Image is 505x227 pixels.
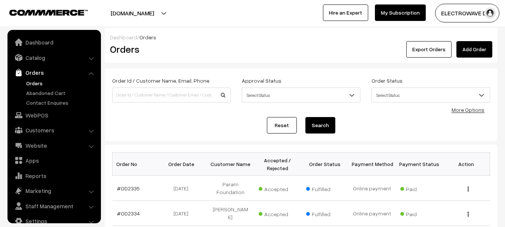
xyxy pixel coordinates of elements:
[400,208,438,218] span: Paid
[110,43,230,55] h2: Orders
[372,77,403,85] label: Order Status
[306,208,344,218] span: Fulfilled
[112,77,209,85] label: Order Id / Customer Name, Email, Phone
[110,33,492,41] div: /
[160,153,207,176] th: Order Date
[9,154,98,167] a: Apps
[254,153,301,176] th: Accepted / Rejected
[9,139,98,152] a: Website
[117,210,140,217] a: #OD2334
[452,107,484,113] a: More Options
[9,51,98,64] a: Catalog
[207,153,254,176] th: Customer Name
[348,176,395,201] td: Online payment
[372,88,490,102] span: Select Status
[406,41,452,58] button: Export Orders
[9,184,98,197] a: Marketing
[456,41,492,58] a: Add Order
[484,7,496,19] img: user
[306,183,344,193] span: Fulfilled
[112,88,231,102] input: Order Id / Customer Name / Customer Email / Customer Phone
[242,88,360,102] span: Select Status
[207,176,254,201] td: Param Foundation
[443,153,490,176] th: Action
[24,89,98,97] a: Abandoned Cart
[267,117,297,134] a: Reset
[9,10,88,15] img: COMMMERCE
[207,201,254,226] td: [PERSON_NAME]
[259,183,296,193] span: Accepted
[110,34,137,40] a: Dashboard
[9,66,98,79] a: Orders
[242,77,281,85] label: Approval Status
[242,89,360,102] span: Select Status
[9,36,98,49] a: Dashboard
[24,99,98,107] a: Contact Enquires
[259,208,296,218] span: Accepted
[24,79,98,87] a: Orders
[372,89,490,102] span: Select Status
[84,4,180,22] button: [DOMAIN_NAME]
[160,176,207,201] td: [DATE]
[160,201,207,226] td: [DATE]
[9,123,98,137] a: Customers
[9,169,98,182] a: Reports
[113,153,160,176] th: Order No
[323,4,368,21] a: Hire an Expert
[301,153,348,176] th: Order Status
[435,4,499,22] button: ELECTROWAVE DE…
[305,117,335,134] button: Search
[9,199,98,213] a: Staff Management
[117,185,140,191] a: #OD2335
[468,212,469,217] img: Menu
[348,153,395,176] th: Payment Method
[375,4,426,21] a: My Subscription
[9,7,75,16] a: COMMMERCE
[400,183,438,193] span: Paid
[9,108,98,122] a: WebPOS
[348,201,395,226] td: Online payment
[468,187,469,191] img: Menu
[395,153,443,176] th: Payment Status
[139,34,156,40] span: Orders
